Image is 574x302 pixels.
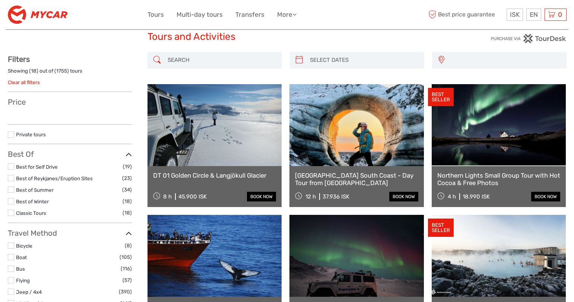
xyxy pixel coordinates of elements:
[56,67,67,74] label: 1755
[8,6,67,24] img: 3195-1797b0cd-02a8-4b19-8eb3-e1b3e2a469b3_logo_small.png
[428,88,454,107] div: BEST SELLER
[295,172,418,187] a: [GEOGRAPHIC_DATA] South Coast - Day Tour from [GEOGRAPHIC_DATA]
[16,210,46,216] a: Classic Tours
[16,254,27,260] a: Boat
[427,9,505,21] span: Best price guarantee
[177,9,223,20] a: Multi-day tours
[531,192,560,201] a: book now
[8,98,132,107] h3: Price
[463,193,490,200] div: 18.990 ISK
[323,193,349,200] div: 37.936 ISK
[16,198,49,204] a: Best of Winter
[148,9,164,20] a: Tours
[305,193,316,200] span: 12 h
[123,276,132,284] span: (57)
[247,192,276,201] a: book now
[123,209,132,217] span: (18)
[277,9,296,20] a: More
[8,55,30,64] strong: Filters
[120,253,132,261] span: (105)
[16,289,42,295] a: Jeep / 4x4
[16,187,54,193] a: Best of Summer
[8,67,132,79] div: Showing ( ) out of ( ) tours
[178,193,207,200] div: 45.900 ISK
[16,277,30,283] a: Flying
[125,241,132,250] span: (8)
[389,192,418,201] a: book now
[8,229,132,238] h3: Travel Method
[148,31,427,43] h1: Tours and Activities
[8,79,40,85] a: Clear all filters
[153,172,276,179] a: DT 01 Golden Circle & Langjökull Glacier
[123,197,132,206] span: (18)
[16,243,32,249] a: Bicycle
[119,287,132,296] span: (390)
[235,9,264,20] a: Transfers
[121,264,132,273] span: (116)
[31,67,37,74] label: 18
[16,131,46,137] a: Private tours
[16,266,25,272] a: Bus
[122,185,132,194] span: (34)
[16,175,93,181] a: Best of Reykjanes/Eruption Sites
[8,150,132,159] h3: Best Of
[448,193,456,200] span: 4 h
[557,11,563,18] span: 0
[510,11,520,18] span: ISK
[122,174,132,182] span: (23)
[491,34,566,43] img: PurchaseViaTourDesk.png
[123,162,132,171] span: (19)
[428,219,454,237] div: BEST SELLER
[163,193,172,200] span: 8 h
[526,9,541,21] div: EN
[437,172,561,187] a: Northern Lights Small Group Tour with Hot Cocoa & Free Photos
[165,54,278,67] input: SEARCH
[16,164,58,170] a: Best for Self Drive
[307,54,421,67] input: SELECT DATES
